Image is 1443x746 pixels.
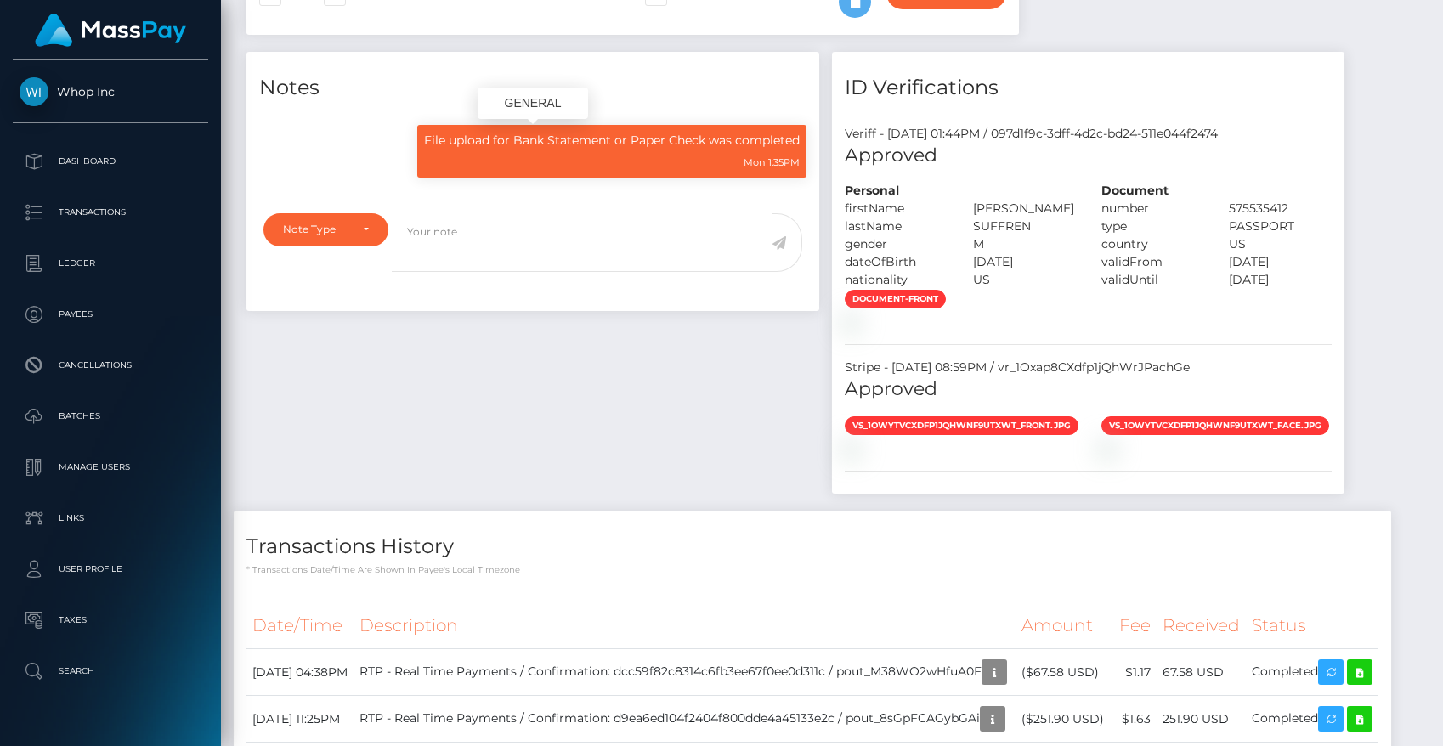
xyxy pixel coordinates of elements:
[259,73,806,103] h4: Notes
[1216,235,1344,253] div: US
[20,302,201,327] p: Payees
[13,497,208,540] a: Links
[35,14,186,47] img: MassPay Logo
[13,84,208,99] span: Whop Inc
[832,253,960,271] div: dateOfBirth
[20,353,201,378] p: Cancellations
[354,696,1016,743] td: RTP - Real Time Payments / Confirmation: d9ea6ed104f2404f800dde4a45133e2c / pout_8sGpFCAGybGAi
[1246,649,1378,696] td: Completed
[960,253,1089,271] div: [DATE]
[13,548,208,591] a: User Profile
[478,88,588,119] div: GENERAL
[1216,200,1344,218] div: 575535412
[845,183,899,198] strong: Personal
[13,446,208,489] a: Manage Users
[845,416,1078,435] span: vs_1OwYTVCXdfp1jQhWnF9UtXWT_front.jpg
[1016,602,1113,649] th: Amount
[960,235,1089,253] div: M
[744,156,800,168] small: Mon 1:35PM
[246,649,354,696] td: [DATE] 04:38PM
[354,602,1016,649] th: Description
[960,218,1089,235] div: SUFFREN
[1089,235,1217,253] div: country
[246,602,354,649] th: Date/Time
[20,77,48,106] img: Whop Inc
[13,650,208,692] a: Search
[13,242,208,285] a: Ledger
[20,658,201,684] p: Search
[845,442,858,455] img: vr_1Oxap8CXdfp1jQhWrJPachGefile_1OxanxCXdfp1jQhWAa8h8COr
[20,557,201,582] p: User Profile
[1157,602,1246,649] th: Received
[354,649,1016,696] td: RTP - Real Time Payments / Confirmation: dcc59f82c8314c6fb3ee67f0ee0d311c / pout_M38WO2wHfuA0F
[1216,218,1344,235] div: PASSPORT
[960,200,1089,218] div: [PERSON_NAME]
[832,218,960,235] div: lastName
[263,213,388,246] button: Note Type
[13,344,208,387] a: Cancellations
[13,293,208,336] a: Payees
[832,235,960,253] div: gender
[283,223,349,236] div: Note Type
[832,125,1344,143] div: Veriff - [DATE] 01:44PM / 097d1f9c-3dff-4d2c-bd24-511e044f2474
[20,149,201,174] p: Dashboard
[1113,602,1157,649] th: Fee
[246,532,1378,562] h4: Transactions History
[1089,218,1217,235] div: type
[960,271,1089,289] div: US
[246,563,1378,576] p: * Transactions date/time are shown in payee's local timezone
[1016,696,1113,743] td: ($251.90 USD)
[20,608,201,633] p: Taxes
[832,200,960,218] div: firstName
[20,404,201,429] p: Batches
[1157,649,1246,696] td: 67.58 USD
[1216,253,1344,271] div: [DATE]
[845,376,1332,403] h5: Approved
[20,251,201,276] p: Ledger
[1101,183,1169,198] strong: Document
[13,140,208,183] a: Dashboard
[845,73,1332,103] h4: ID Verifications
[13,599,208,641] a: Taxes
[1113,696,1157,743] td: $1.63
[832,359,1344,376] div: Stripe - [DATE] 08:59PM / vr_1Oxap8CXdfp1jQhWrJPachGe
[1113,649,1157,696] td: $1.17
[424,132,800,150] p: File upload for Bank Statement or Paper Check was completed
[845,315,858,329] img: 5072c174-b997-4381-b9d6-f4b681239280
[1089,200,1217,218] div: number
[845,143,1332,169] h5: Approved
[1101,416,1329,435] span: vs_1OwYTVCXdfp1jQhWnF9UtXWT_face.jpg
[246,696,354,743] td: [DATE] 11:25PM
[1089,271,1217,289] div: validUntil
[1246,602,1378,649] th: Status
[1216,271,1344,289] div: [DATE]
[1157,696,1246,743] td: 251.90 USD
[20,506,201,531] p: Links
[832,271,960,289] div: nationality
[20,200,201,225] p: Transactions
[13,191,208,234] a: Transactions
[1101,442,1115,455] img: vr_1Oxap8CXdfp1jQhWrJPachGefile_1OxaoSCXdfp1jQhWacrBqG7T
[1016,649,1113,696] td: ($67.58 USD)
[1089,253,1217,271] div: validFrom
[13,395,208,438] a: Batches
[1246,696,1378,743] td: Completed
[845,290,946,308] span: document-front
[20,455,201,480] p: Manage Users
